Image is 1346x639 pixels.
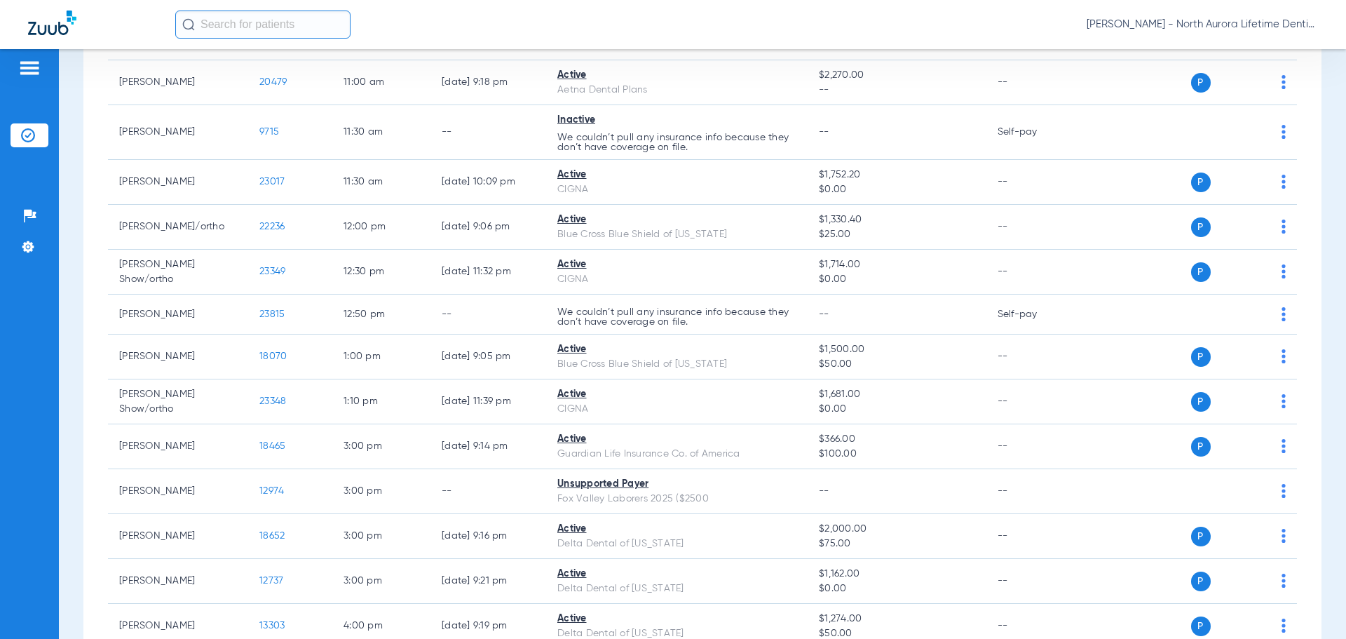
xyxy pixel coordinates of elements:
[819,272,974,287] span: $0.00
[986,424,1081,469] td: --
[557,182,796,197] div: CIGNA
[986,105,1081,160] td: Self-pay
[259,351,287,361] span: 18070
[557,272,796,287] div: CIGNA
[819,387,974,402] span: $1,681.00
[332,379,430,424] td: 1:10 PM
[1191,392,1211,412] span: P
[332,295,430,335] td: 12:50 PM
[986,335,1081,379] td: --
[819,357,974,372] span: $50.00
[1191,173,1211,192] span: P
[819,581,974,596] span: $0.00
[557,133,796,152] p: We couldn’t pull any insurance info because they don’t have coverage on file.
[819,309,829,319] span: --
[332,424,430,469] td: 3:00 PM
[332,559,430,604] td: 3:00 PM
[986,60,1081,105] td: --
[1282,349,1286,363] img: group-dot-blue.svg
[1191,527,1211,546] span: P
[557,581,796,596] div: Delta Dental of [US_STATE]
[557,342,796,357] div: Active
[819,227,974,242] span: $25.00
[557,492,796,506] div: Fox Valley Laborers 2025 ($2500
[182,18,195,31] img: Search Icon
[1282,394,1286,408] img: group-dot-blue.svg
[1191,347,1211,367] span: P
[986,205,1081,250] td: --
[332,160,430,205] td: 11:30 AM
[430,514,546,559] td: [DATE] 9:16 PM
[108,160,248,205] td: [PERSON_NAME]
[819,486,829,496] span: --
[259,222,285,231] span: 22236
[430,160,546,205] td: [DATE] 10:09 PM
[986,160,1081,205] td: --
[430,379,546,424] td: [DATE] 11:39 PM
[819,68,974,83] span: $2,270.00
[108,559,248,604] td: [PERSON_NAME]
[259,621,285,631] span: 13303
[430,60,546,105] td: [DATE] 9:18 PM
[430,469,546,514] td: --
[1282,125,1286,139] img: group-dot-blue.svg
[819,567,974,581] span: $1,162.00
[1282,529,1286,543] img: group-dot-blue.svg
[557,522,796,537] div: Active
[1191,617,1211,636] span: P
[108,105,248,160] td: [PERSON_NAME]
[259,396,286,406] span: 23348
[1282,439,1286,453] img: group-dot-blue.svg
[430,105,546,160] td: --
[819,168,974,182] span: $1,752.20
[819,402,974,417] span: $0.00
[332,335,430,379] td: 1:00 PM
[1282,619,1286,633] img: group-dot-blue.svg
[332,60,430,105] td: 11:00 AM
[108,205,248,250] td: [PERSON_NAME]/ortho
[259,177,285,187] span: 23017
[1282,484,1286,498] img: group-dot-blue.svg
[986,559,1081,604] td: --
[1282,574,1286,588] img: group-dot-blue.svg
[986,514,1081,559] td: --
[557,357,796,372] div: Blue Cross Blue Shield of [US_STATE]
[28,11,76,35] img: Zuub Logo
[819,432,974,447] span: $366.00
[557,567,796,581] div: Active
[557,257,796,272] div: Active
[557,402,796,417] div: CIGNA
[1282,264,1286,278] img: group-dot-blue.svg
[332,514,430,559] td: 3:00 PM
[557,612,796,626] div: Active
[108,250,248,295] td: [PERSON_NAME] Show/ortho
[259,441,285,451] span: 18465
[557,537,796,551] div: Delta Dental of [US_STATE]
[259,531,285,541] span: 18652
[1191,262,1211,282] span: P
[259,576,283,586] span: 12737
[18,60,41,76] img: hamburger-icon
[1191,73,1211,93] span: P
[259,309,285,319] span: 23815
[108,335,248,379] td: [PERSON_NAME]
[259,486,284,496] span: 12974
[175,11,351,39] input: Search for patients
[1282,75,1286,89] img: group-dot-blue.svg
[819,612,974,626] span: $1,274.00
[557,68,796,83] div: Active
[557,447,796,462] div: Guardian Life Insurance Co. of America
[557,168,796,182] div: Active
[819,537,974,551] span: $75.00
[819,182,974,197] span: $0.00
[557,83,796,97] div: Aetna Dental Plans
[557,227,796,242] div: Blue Cross Blue Shield of [US_STATE]
[819,213,974,227] span: $1,330.40
[430,205,546,250] td: [DATE] 9:06 PM
[1191,437,1211,457] span: P
[986,295,1081,335] td: Self-pay
[259,127,279,137] span: 9715
[557,213,796,227] div: Active
[430,250,546,295] td: [DATE] 11:32 PM
[259,77,287,87] span: 20479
